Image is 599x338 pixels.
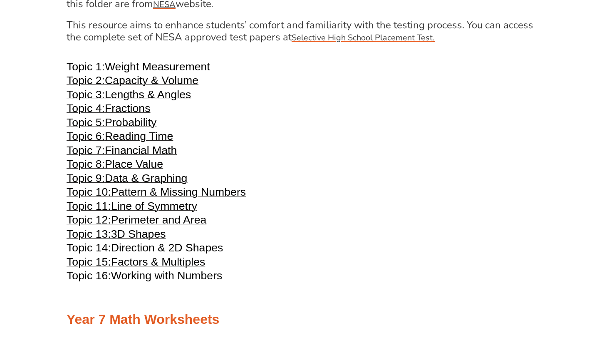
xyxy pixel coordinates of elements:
span: Topic 16: [67,269,111,282]
span: Topic 3: [67,88,105,101]
span: Direction & 2D Shapes [111,241,223,254]
span: . [433,32,435,43]
span: Topic 12: [67,214,111,226]
span: Topic 10: [67,186,111,198]
span: Topic 9: [67,172,105,184]
span: Lengths & Angles [105,88,191,101]
a: Topic 13:3D Shapes [67,231,166,240]
a: Topic 3:Lengths & Angles [67,92,191,100]
span: Capacity & Volume [105,74,198,87]
span: Reading Time [105,130,173,142]
span: Topic 4: [67,102,105,114]
span: Line of Symmetry [111,200,197,212]
a: Topic 5:Probability [67,120,156,128]
span: Place Value [105,158,163,170]
span: Financial Math [105,144,177,157]
span: Topic 7: [67,144,105,157]
a: Topic 4:Fractions [67,106,151,114]
span: Topic 8: [67,158,105,170]
span: Pattern & Missing Numbers [111,186,246,198]
span: Working with Numbers [111,269,223,282]
a: Topic 6:Reading Time [67,134,173,142]
a: Topic 14:Direction & 2D Shapes [67,245,223,253]
a: Topic 7:Financial Math [67,148,177,156]
span: 3D Shapes [111,228,166,240]
span: Data & Graphing [105,172,188,184]
span: Fractions [105,102,151,114]
span: Probability [105,116,156,129]
span: Topic 5: [67,116,105,129]
iframe: Chat Widget [456,244,599,338]
span: Topic 1: [67,60,105,73]
h4: This resource aims to enhance students’ comfort and familiarity with the testing process. You can... [67,19,533,44]
a: Topic 11:Line of Symmetry [67,204,197,212]
h2: Year 7 Math Worksheets [67,311,532,328]
a: Topic 8:Place Value [67,162,163,170]
a: Topic 16:Working with Numbers [67,273,222,281]
a: Topic 1:Weight Measurement [67,64,210,72]
span: Topic 13: [67,228,111,240]
span: Topic 6: [67,130,105,142]
span: Perimeter and Area [111,214,207,226]
a: Topic 2:Capacity & Volume [67,78,198,86]
a: Topic 15:Factors & Multiples [67,259,205,268]
u: Selective High School Placement Test [292,32,433,43]
span: Topic 15: [67,256,111,268]
span: Topic 2: [67,74,105,87]
a: Topic 12:Perimeter and Area [67,217,206,226]
span: Topic 11: [67,200,111,212]
span: Topic 14: [67,241,111,254]
span: Weight Measurement [105,60,210,73]
span: Factors & Multiples [111,256,205,268]
a: Selective High School Placement Test. [292,30,435,44]
a: Topic 10:Pattern & Missing Numbers [67,189,246,198]
a: Topic 9:Data & Graphing [67,176,187,184]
